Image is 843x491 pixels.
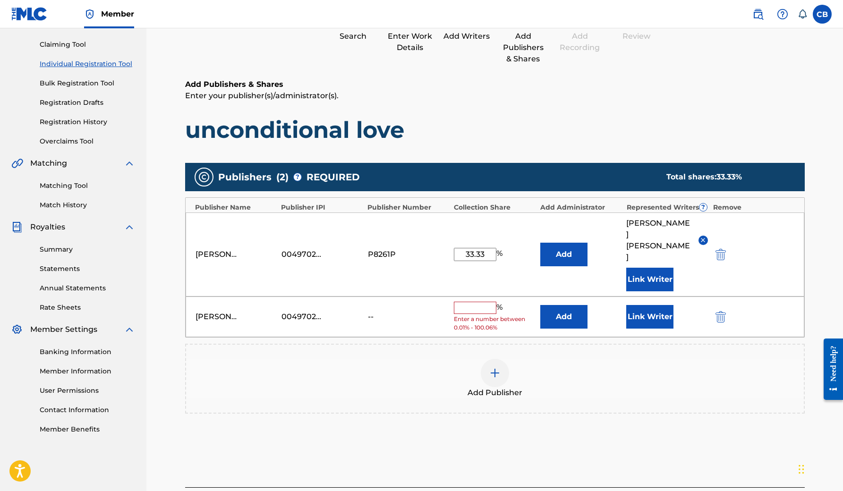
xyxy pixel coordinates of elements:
[40,136,135,146] a: Overclaims Tool
[281,203,363,212] div: Publisher IPI
[40,98,135,108] a: Registration Drafts
[30,324,97,335] span: Member Settings
[489,367,501,379] img: add
[198,171,210,183] img: publishers
[11,324,23,335] img: Member Settings
[40,78,135,88] a: Bulk Registration Tool
[540,243,588,266] button: Add
[796,446,843,491] iframe: Chat Widget
[40,303,135,313] a: Rate Sheets
[40,347,135,357] a: Banking Information
[330,31,377,42] div: Search
[496,302,505,314] span: %
[626,218,691,263] span: [PERSON_NAME] [PERSON_NAME]
[540,203,622,212] div: Add Administrator
[699,203,707,211] span: ?
[40,424,135,434] a: Member Benefits
[496,248,505,261] span: %
[40,366,135,376] a: Member Information
[11,221,23,233] img: Royalties
[276,170,289,184] span: ( 2 )
[40,283,135,293] a: Annual Statements
[367,203,449,212] div: Publisher Number
[185,79,805,90] h6: Add Publishers & Shares
[627,203,708,212] div: Represented Writers
[30,221,65,233] span: Royalties
[443,31,490,42] div: Add Writers
[40,264,135,274] a: Statements
[749,5,767,24] a: Public Search
[556,31,604,53] div: Add Recording
[454,203,536,212] div: Collection Share
[40,245,135,254] a: Summary
[101,8,134,19] span: Member
[454,315,536,332] span: Enter a number between 0.01% - 100.06%
[195,203,277,212] div: Publisher Name
[813,5,832,24] div: User Menu
[713,203,795,212] div: Remove
[716,172,742,181] span: 33.33 %
[817,330,843,408] iframe: Resource Center
[626,268,673,291] button: Link Writer
[715,249,726,260] img: 12a2ab48e56ec057fbd8.svg
[715,311,726,322] img: 12a2ab48e56ec057fbd8.svg
[386,31,434,53] div: Enter Work Details
[500,31,547,65] div: Add Publishers & Shares
[84,8,95,20] img: Top Rightsholder
[185,90,805,102] p: Enter your publisher(s)/administrator(s).
[468,387,522,398] span: Add Publisher
[777,8,788,20] img: help
[40,117,135,127] a: Registration History
[11,7,48,21] img: MLC Logo
[540,305,588,329] button: Add
[294,173,301,181] span: ?
[626,305,673,329] button: Link Writer
[307,170,360,184] span: REQUIRED
[11,158,23,169] img: Matching
[798,9,807,19] div: Notifications
[185,116,805,144] h1: unconditional love
[40,405,135,415] a: Contact Information
[40,59,135,69] a: Individual Registration Tool
[666,171,786,183] div: Total shares:
[40,40,135,50] a: Claiming Tool
[752,8,764,20] img: search
[40,200,135,210] a: Match History
[124,158,135,169] img: expand
[124,221,135,233] img: expand
[40,386,135,396] a: User Permissions
[773,5,792,24] div: Help
[699,237,707,244] img: remove-from-list-button
[40,181,135,191] a: Matching Tool
[799,455,804,483] div: Drag
[30,158,67,169] span: Matching
[124,324,135,335] img: expand
[613,31,660,42] div: Review
[218,170,272,184] span: Publishers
